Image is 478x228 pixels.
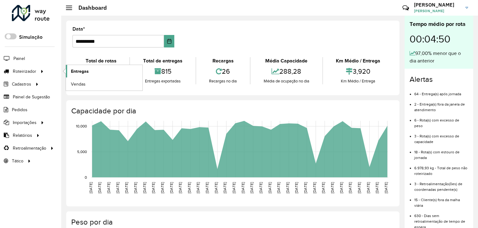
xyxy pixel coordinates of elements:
[410,50,468,65] div: 97,00% menor que o dia anterior
[410,20,468,28] div: Tempo médio por rota
[13,68,36,75] span: Roteirizador
[85,175,87,179] text: 0
[12,107,27,113] span: Pedidos
[339,182,343,193] text: [DATE]
[160,182,164,193] text: [DATE]
[77,150,87,154] text: 5,000
[12,158,23,164] span: Tático
[366,182,370,193] text: [DATE]
[410,75,468,84] h4: Alertas
[71,81,86,87] span: Vendas
[13,132,32,139] span: Relatórios
[410,28,468,50] div: 00:04:50
[414,8,461,14] span: [PERSON_NAME]
[71,218,393,227] h4: Peso por dia
[303,182,307,193] text: [DATE]
[276,182,281,193] text: [DATE]
[72,4,107,11] h2: Dashboard
[414,2,461,8] h3: [PERSON_NAME]
[241,182,245,193] text: [DATE]
[66,78,142,90] a: Vendas
[142,182,147,193] text: [DATE]
[205,182,209,193] text: [DATE]
[19,33,42,41] label: Simulação
[252,78,321,84] div: Média de ocupação no dia
[223,182,227,193] text: [DATE]
[98,182,102,193] text: [DATE]
[232,182,236,193] text: [DATE]
[312,182,316,193] text: [DATE]
[214,182,218,193] text: [DATE]
[375,182,379,193] text: [DATE]
[414,145,468,161] li: 18 - Rota(s) com estouro de jornada
[132,57,194,65] div: Total de entregas
[325,57,392,65] div: Km Médio / Entrega
[187,182,191,193] text: [DATE]
[414,176,468,192] li: 3 - Retroalimentação(ões) de coordenadas pendente(s)
[13,119,37,126] span: Importações
[151,182,155,193] text: [DATE]
[286,182,290,193] text: [DATE]
[89,182,93,193] text: [DATE]
[116,182,120,193] text: [DATE]
[414,129,468,145] li: 3 - Rota(s) com excesso de capacidade
[13,145,46,151] span: Retroalimentação
[325,65,392,78] div: 3,920
[325,78,392,84] div: Km Médio / Entrega
[13,55,25,62] span: Painel
[198,78,248,84] div: Recargas no dia
[321,182,326,193] text: [DATE]
[252,57,321,65] div: Média Capacidade
[71,107,393,116] h4: Capacidade por dia
[250,182,254,193] text: [DATE]
[76,124,87,128] text: 10,000
[164,35,175,47] button: Choose Date
[295,182,299,193] text: [DATE]
[259,182,263,193] text: [DATE]
[132,78,194,84] div: Entregas exportadas
[196,182,200,193] text: [DATE]
[268,182,272,193] text: [DATE]
[198,65,248,78] div: 26
[399,1,412,15] a: Contato Rápido
[13,94,50,100] span: Painel de Sugestão
[133,182,137,193] text: [DATE]
[178,182,182,193] text: [DATE]
[414,87,468,97] li: 64 - Entrega(s) após jornada
[12,81,31,87] span: Cadastros
[132,65,194,78] div: 815
[384,182,388,193] text: [DATE]
[74,57,128,65] div: Total de rotas
[414,161,468,176] li: 6.978,93 kg - Total de peso não roteirizado
[348,182,352,193] text: [DATE]
[71,68,89,75] span: Entregas
[66,65,142,77] a: Entregas
[330,182,334,193] text: [DATE]
[414,192,468,208] li: 15 - Cliente(s) fora da malha viária
[414,113,468,129] li: 6 - Rota(s) com excesso de peso
[72,25,85,33] label: Data
[414,97,468,113] li: 2 - Entrega(s) fora da janela de atendimento
[357,182,361,193] text: [DATE]
[252,65,321,78] div: 288,28
[124,182,128,193] text: [DATE]
[169,182,173,193] text: [DATE]
[107,182,111,193] text: [DATE]
[198,57,248,65] div: Recargas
